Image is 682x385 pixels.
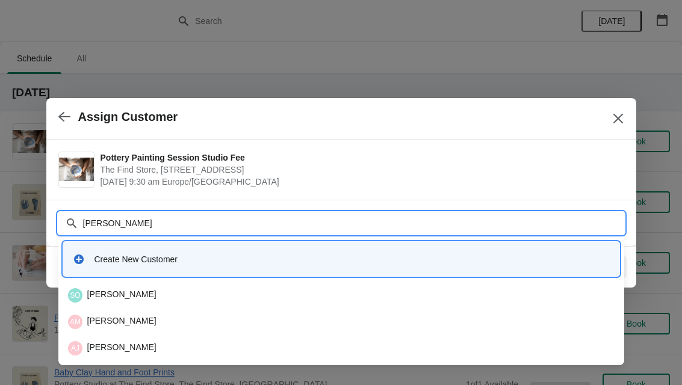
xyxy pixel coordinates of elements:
span: Amber Jordan [68,341,82,356]
span: Annie Mounsey [68,315,82,329]
span: Samantha O'Sullivan [68,288,82,303]
div: [PERSON_NAME] [68,315,615,329]
h2: Assign Customer [78,110,178,124]
li: Amber Jordan [58,334,624,360]
img: Pottery Painting Session Studio Fee | The Find Store, 133 Burnt Ash Road, London SE12 8RA, UK | N... [59,158,94,181]
input: Search customer name or email [82,212,624,234]
div: [PERSON_NAME] [68,288,615,303]
span: Pottery Painting Session Studio Fee [101,152,618,164]
li: Annie Mounsey [58,307,624,334]
span: The Find Store, [STREET_ADDRESS] [101,164,618,176]
text: AM [70,318,81,326]
span: [DATE] 9:30 am Europe/[GEOGRAPHIC_DATA] [101,176,618,188]
div: Create New Customer [95,253,610,265]
li: Samantha O'Sullivan [58,283,624,307]
text: AJ [70,344,79,353]
text: SO [70,291,80,300]
div: [PERSON_NAME] [68,341,615,356]
button: Close [607,108,629,129]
